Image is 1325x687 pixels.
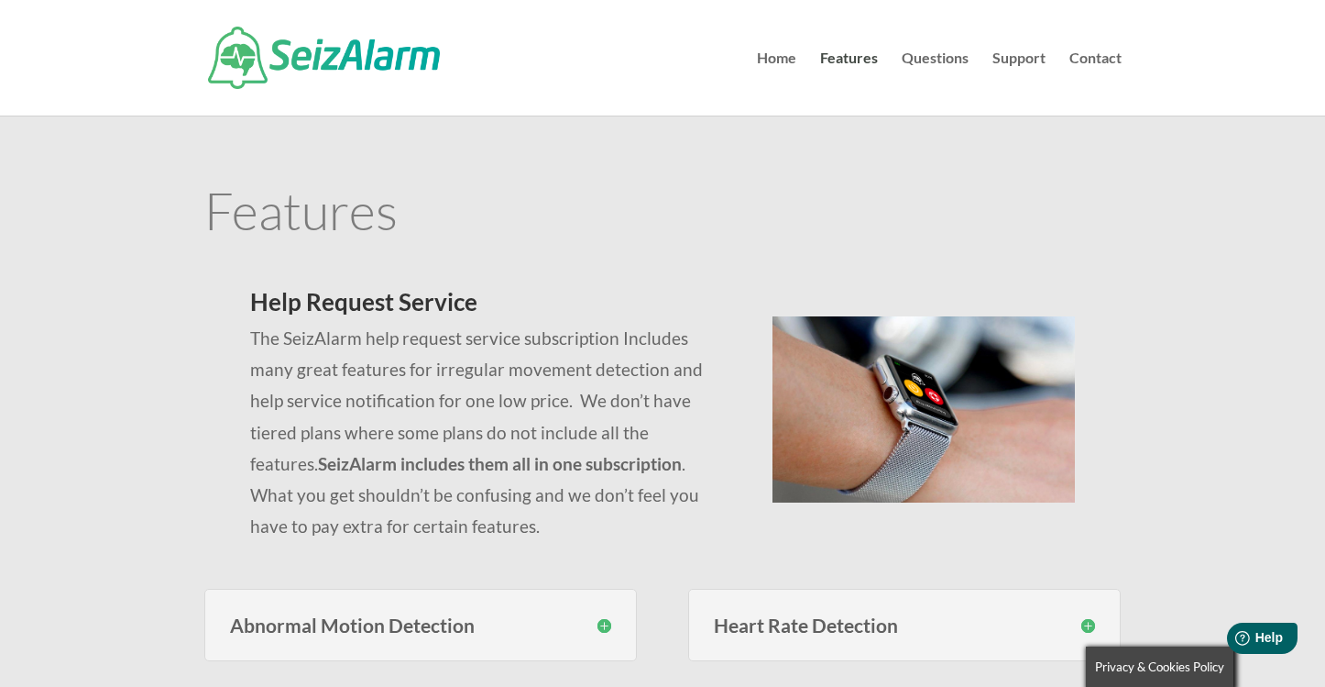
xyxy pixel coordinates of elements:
h2: Help Request Service [250,290,728,323]
h3: Abnormal Motion Detection [230,615,612,635]
iframe: Help widget launcher [1162,615,1305,667]
a: Contact [1069,51,1122,116]
a: Support [992,51,1046,116]
a: Home [757,51,796,116]
h1: Features [204,184,1122,245]
p: The SeizAlarm help request service subscription Includes many great features for irregular moveme... [250,323,728,542]
a: Questions [902,51,969,116]
img: SeizAlarm [208,27,440,89]
a: Features [820,51,878,116]
img: seizalarm-on-wrist [772,316,1076,503]
h3: Heart Rate Detection [714,615,1096,635]
strong: SeizAlarm includes them all in one subscription [318,453,682,474]
span: Privacy & Cookies Policy [1095,659,1224,674]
